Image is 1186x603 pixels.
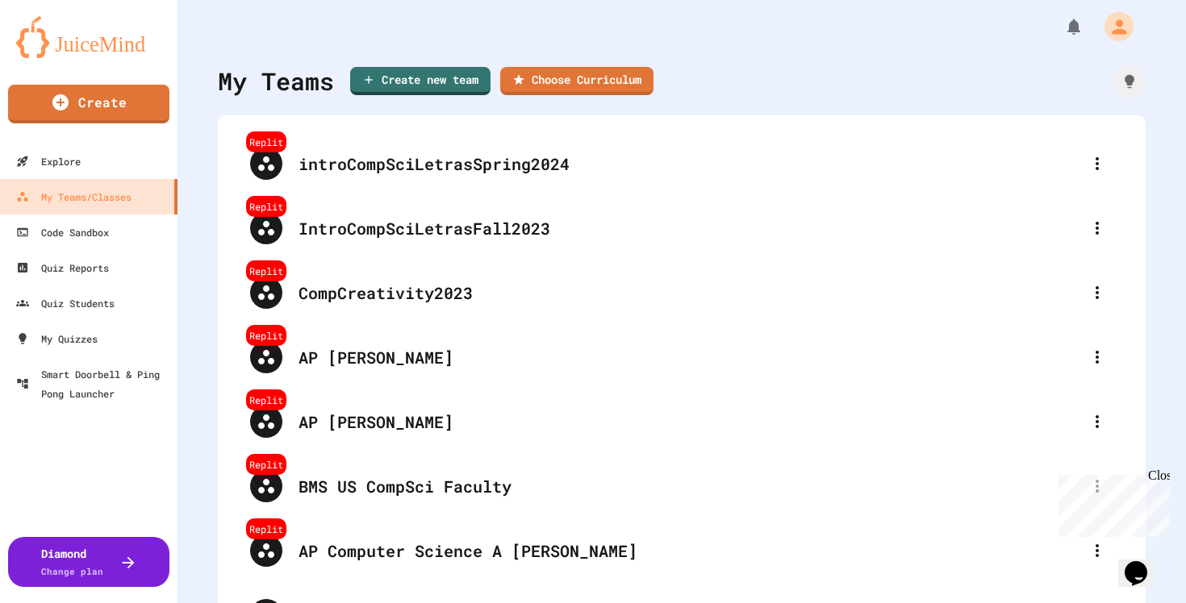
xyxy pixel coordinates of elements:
[16,187,132,206] div: My Teams/Classes
[41,545,103,579] div: Diamond
[16,222,109,242] div: Code Sandbox
[246,260,286,281] div: Replit
[218,63,334,99] div: My Teams
[299,152,1081,176] div: introCompSciLetrasSpring2024
[16,364,171,403] div: Smart Doorbell & Ping Pong Launcher
[246,196,286,217] div: Replit
[299,345,1081,369] div: AP [PERSON_NAME]
[234,260,1130,325] div: ReplitCompCreativity2023
[1118,539,1170,587] iframe: chat widget
[246,131,286,152] div: Replit
[234,325,1130,389] div: ReplitAP [PERSON_NAME]
[1088,8,1138,45] div: My Account
[234,454,1130,518] div: ReplitBMS US CompSci Faculty
[234,196,1130,260] div: ReplitIntroCompSciLetrasFall2023
[246,454,286,475] div: Replit
[16,258,109,277] div: Quiz Reports
[16,293,115,313] div: Quiz Students
[246,518,286,539] div: Replit
[299,474,1081,498] div: BMS US CompSci Faculty
[1034,13,1088,40] div: My Notifications
[299,281,1081,305] div: CompCreativity2023
[234,389,1130,454] div: ReplitAP [PERSON_NAME]
[6,6,111,102] div: Chat with us now!Close
[41,565,103,577] span: Change plan
[234,131,1130,196] div: ReplitintroCompSciLetrasSpring2024
[299,410,1081,434] div: AP [PERSON_NAME]
[16,16,161,58] img: logo-orange.svg
[299,216,1081,240] div: IntroCompSciLetrasFall2023
[350,67,491,95] a: Create new team
[500,67,654,95] a: Choose Curriculum
[8,85,169,123] a: Create
[16,329,98,348] div: My Quizzes
[1113,65,1146,98] div: How it works
[246,325,286,346] div: Replit
[299,539,1081,563] div: AP Computer Science A [PERSON_NAME]
[16,152,81,171] div: Explore
[8,537,169,587] button: DiamondChange plan
[246,389,286,410] div: Replit
[234,518,1130,583] div: ReplitAP Computer Science A [PERSON_NAME]
[1052,468,1170,537] iframe: chat widget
